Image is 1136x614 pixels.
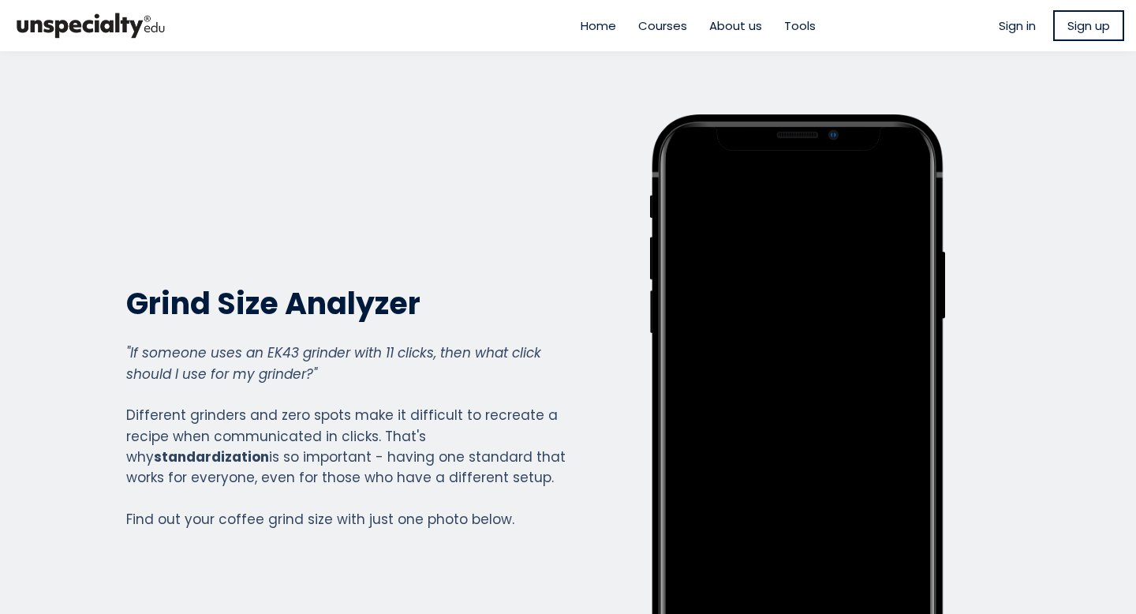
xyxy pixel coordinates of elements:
[126,284,566,323] h2: Grind Size Analyzer
[154,447,269,466] strong: standardization
[709,17,762,35] a: About us
[1067,17,1110,35] span: Sign up
[1053,10,1124,41] a: Sign up
[126,343,566,530] div: Different grinders and zero spots make it difficult to recreate a recipe when communicated in cli...
[581,17,616,35] a: Home
[999,17,1036,35] a: Sign in
[126,343,541,383] em: "If someone uses an EK43 grinder with 11 clicks, then what click should I use for my grinder?"
[638,17,687,35] a: Courses
[12,6,170,45] img: bc390a18feecddb333977e298b3a00a1.png
[784,17,816,35] a: Tools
